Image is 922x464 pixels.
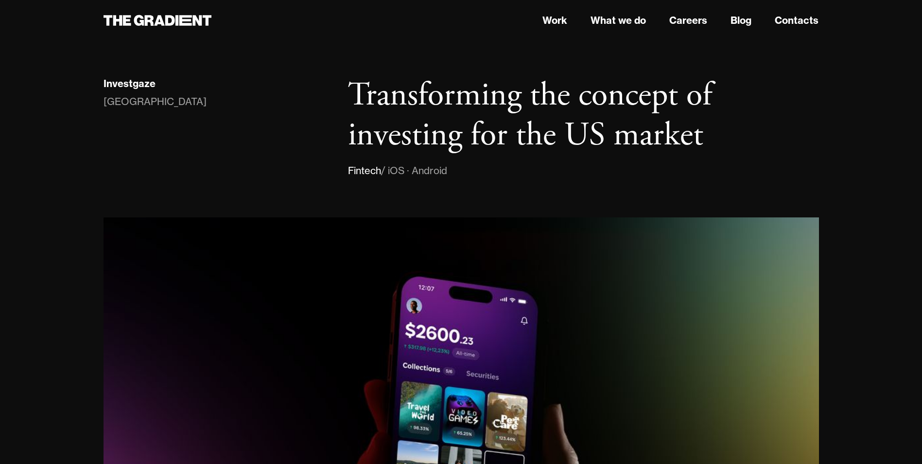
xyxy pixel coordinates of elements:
[381,163,447,178] div: / iOS · Android
[348,76,818,155] h1: Transforming the concept of investing for the US market
[348,163,381,178] div: Fintech
[731,13,751,28] a: Blog
[542,13,567,28] a: Work
[104,94,207,109] div: [GEOGRAPHIC_DATA]
[669,13,707,28] a: Careers
[104,77,156,90] div: Investgaze
[775,13,818,28] a: Contacts
[591,13,646,28] a: What we do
